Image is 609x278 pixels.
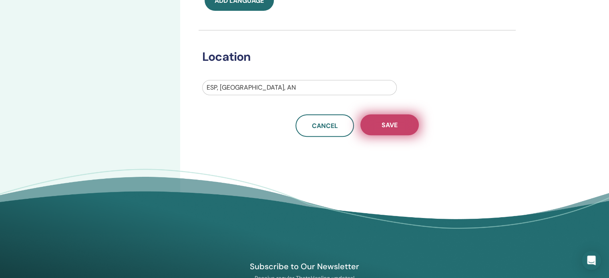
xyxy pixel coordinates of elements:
[382,121,398,129] span: Save
[212,261,397,272] h4: Subscribe to Our Newsletter
[582,251,601,270] div: Open Intercom Messenger
[312,122,338,130] span: Cancel
[360,114,419,135] button: Save
[295,114,354,137] a: Cancel
[197,50,505,64] h3: Location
